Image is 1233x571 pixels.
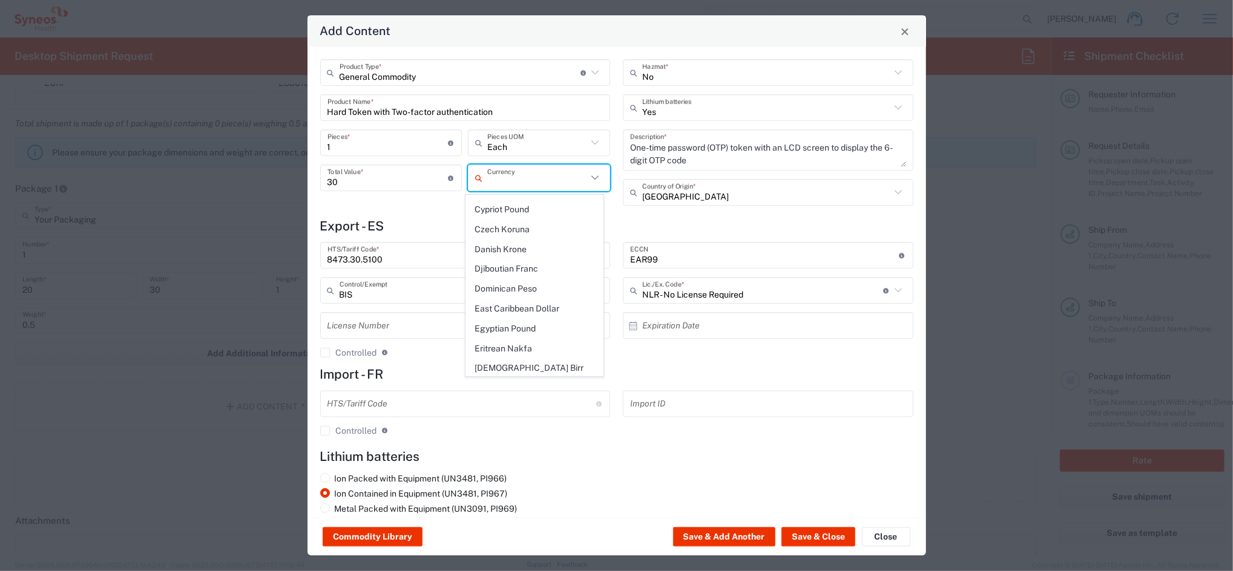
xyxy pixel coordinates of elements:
[320,348,377,358] label: Controlled
[466,319,603,338] span: Egyptian Pound
[673,527,775,547] button: Save & Add Another
[320,503,518,514] label: Metal Packed with Equipment (UN3091, PI969)
[466,259,603,278] span: Djiboutian Franc
[320,219,913,234] h4: Export - ES
[862,527,910,547] button: Close
[466,220,603,239] span: Czech Koruna
[466,240,603,259] span: Danish Krone
[320,449,913,465] h4: Lithium batteries
[466,279,603,298] span: Dominican Peso
[320,367,913,382] h4: Import - FR
[466,339,603,358] span: Eritrean Nakfa
[320,473,507,484] label: Ion Packed with Equipment (UN3481, PI966)
[466,299,603,318] span: East Caribbean Dollar
[781,527,855,547] button: Save & Close
[896,23,913,40] button: Close
[320,488,508,499] label: Ion Contained in Equipment (UN3481, PI967)
[466,359,603,377] span: [DEMOGRAPHIC_DATA] Birr
[320,426,377,436] label: Controlled
[320,22,390,40] h4: Add Content
[323,527,423,547] button: Commodity Library
[466,200,603,219] span: Cypriot Pound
